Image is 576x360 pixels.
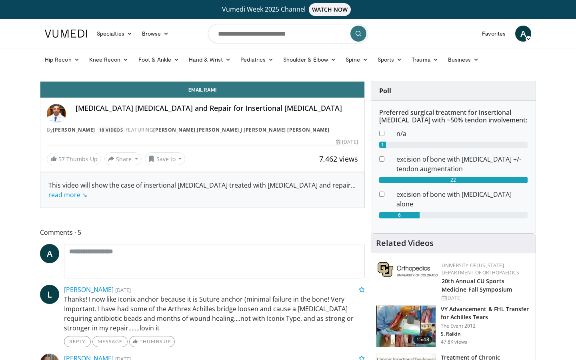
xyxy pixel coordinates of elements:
div: By FEATURING , , [47,126,358,134]
a: Vumedi Week 2025 ChannelWATCH NOW [46,3,530,16]
p: S. Raikin [441,331,531,337]
a: J [PERSON_NAME] [PERSON_NAME] [240,126,330,133]
a: Thumbs Up [129,336,174,347]
h4: [MEDICAL_DATA] [MEDICAL_DATA] and Repair for Insertional [MEDICAL_DATA] [76,104,358,113]
a: Trauma [407,52,443,68]
a: 57 Thumbs Up [47,153,101,165]
div: 22 [379,177,528,183]
div: This video will show the case of insertional [MEDICAL_DATA] treated with [MEDICAL_DATA] and repair [48,180,356,200]
a: [PERSON_NAME] [64,285,114,294]
dd: excision of bone with [MEDICAL_DATA] +/- tendon augmentation [390,154,534,174]
a: 15:48 VY Advancement & FHL Transfer for Achilles Tears The Event 2012 S. Raikin 47.8K views [376,305,531,348]
a: Business [443,52,484,68]
span: 15:48 [413,336,432,344]
h3: VY Advancement & FHL Transfer for Achilles Tears [441,305,531,321]
button: Save to [145,152,186,165]
a: A [40,244,59,263]
small: [DATE] [115,286,131,294]
a: Browse [137,26,174,42]
a: [PERSON_NAME] [153,126,196,133]
video-js: Video Player [40,81,364,82]
a: 20th Annual CU Sports Medicine Fall Symposium [442,277,512,293]
button: Share [104,152,142,165]
a: Reply [64,336,91,347]
input: Search topics, interventions [208,24,368,43]
h4: Related Videos [376,238,434,248]
a: Email Rami [40,82,364,98]
a: Favorites [477,26,510,42]
dd: excision of bone with [MEDICAL_DATA] alone [390,190,534,209]
a: Sports [373,52,407,68]
img: f5016854-7c5d-4d2b-bf8b-0701c028b37d.150x105_q85_crop-smart_upscale.jpg [376,306,436,347]
a: [PERSON_NAME] [53,126,95,133]
div: 1 [379,142,386,148]
div: [DATE] [336,138,358,146]
a: University of [US_STATE] Department of Orthopaedics [442,262,519,276]
img: 355603a8-37da-49b6-856f-e00d7e9307d3.png.150x105_q85_autocrop_double_scale_upscale_version-0.2.png [378,262,438,277]
p: 47.8K views [441,339,467,345]
a: Foot & Ankle [134,52,184,68]
dd: n/a [390,129,534,138]
span: WATCH NOW [309,3,351,16]
span: 57 [58,155,65,163]
a: L [40,285,59,304]
a: [PERSON_NAME] [197,126,239,133]
a: Shoulder & Elbow [278,52,341,68]
a: Hand & Wrist [184,52,236,68]
span: 7,462 views [319,154,358,164]
a: Spine [341,52,372,68]
p: Thanks! I now like Iconix anchor because it is Suture anchor (minimal failure in the bone! Very I... [64,294,365,333]
a: Knee Recon [84,52,134,68]
a: A [515,26,531,42]
div: 6 [379,212,420,218]
img: Avatar [47,104,66,123]
h6: Preferred surgical treatment for insertional [MEDICAL_DATA] with ~50% tendon involvement: [379,109,528,124]
a: read more ↘ [48,190,87,199]
span: Comments 5 [40,227,365,238]
img: VuMedi Logo [45,30,87,38]
p: The Event 2012 [441,323,531,329]
a: Hip Recon [40,52,84,68]
a: Message [92,336,128,347]
strong: Poll [379,86,391,95]
a: 18 Videos [96,126,126,133]
a: Specialties [92,26,137,42]
div: [DATE] [442,294,529,302]
a: Pediatrics [236,52,278,68]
